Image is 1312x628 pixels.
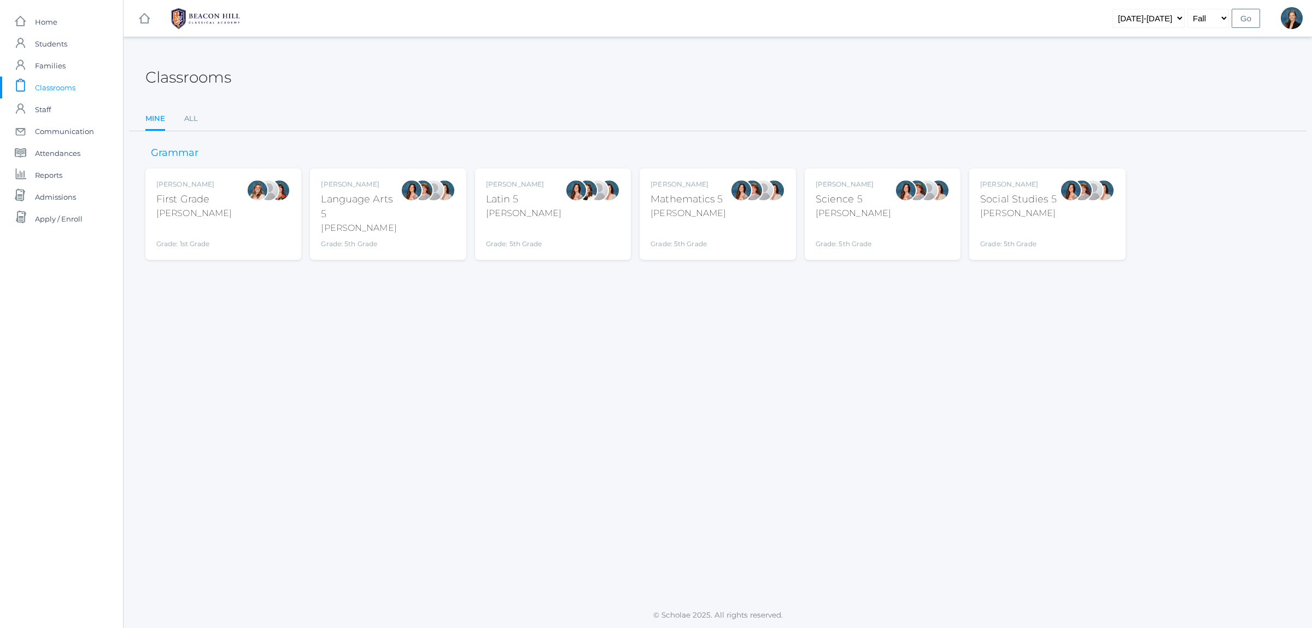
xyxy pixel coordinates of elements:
div: [PERSON_NAME] [486,207,561,220]
span: Admissions [35,186,76,208]
span: Classrooms [35,77,75,98]
span: Home [35,11,57,33]
div: [PERSON_NAME] [486,179,561,189]
a: All [184,108,198,130]
div: Sarah Bence [412,179,434,201]
div: Jaimie Watson [257,179,279,201]
div: Westen Taylor [917,179,939,201]
div: Sarah Bence [906,179,928,201]
div: [PERSON_NAME] [321,179,400,189]
div: [PERSON_NAME] [980,207,1057,220]
div: Westen Taylor [752,179,774,201]
div: [PERSON_NAME] [156,207,232,220]
div: [PERSON_NAME] [980,179,1057,189]
div: [PERSON_NAME] [651,207,726,220]
div: Language Arts 5 [321,192,400,222]
div: Grade: 5th Grade [486,224,561,249]
div: Rebecca Salazar [1060,179,1082,201]
a: Mine [145,108,165,131]
input: Go [1232,9,1260,28]
div: Grade: 5th Grade [980,224,1057,249]
div: Allison Smith [1281,7,1303,29]
div: Westen Taylor [1082,179,1104,201]
span: Reports [35,164,62,186]
img: 1_BHCALogos-05.png [165,5,247,32]
span: Staff [35,98,51,120]
div: [PERSON_NAME] [321,222,400,235]
div: Liv Barber [247,179,268,201]
h2: Classrooms [145,69,231,86]
div: [PERSON_NAME] [816,179,891,189]
div: Grade: 5th Grade [651,224,726,249]
span: Communication [35,120,94,142]
span: Attendances [35,142,80,164]
div: Science 5 [816,192,891,207]
span: Apply / Enroll [35,208,83,230]
div: Latin 5 [486,192,561,207]
div: Heather Wallock [268,179,290,201]
div: [PERSON_NAME] [156,179,232,189]
div: [PERSON_NAME] [651,179,726,189]
div: Cari Burke [928,179,950,201]
div: Rebecca Salazar [565,179,587,201]
span: Students [35,33,67,55]
div: Mathematics 5 [651,192,726,207]
p: © Scholae 2025. All rights reserved. [124,609,1312,620]
h3: Grammar [145,148,204,159]
div: Westen Taylor [587,179,609,201]
div: Rebecca Salazar [730,179,752,201]
div: Teresa Deutsch [576,179,598,201]
div: Cari Burke [1093,179,1115,201]
div: Rebecca Salazar [895,179,917,201]
div: Rebecca Salazar [401,179,423,201]
div: Cari Burke [598,179,620,201]
div: [PERSON_NAME] [816,207,891,220]
div: Grade: 1st Grade [156,224,232,249]
div: Westen Taylor [423,179,444,201]
div: Grade: 5th Grade [321,239,400,249]
div: First Grade [156,192,232,207]
div: Cari Burke [763,179,785,201]
div: Sarah Bence [1071,179,1093,201]
div: Social Studies 5 [980,192,1057,207]
div: Cari Burke [434,179,455,201]
div: Sarah Bence [741,179,763,201]
span: Families [35,55,66,77]
div: Grade: 5th Grade [816,224,891,249]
